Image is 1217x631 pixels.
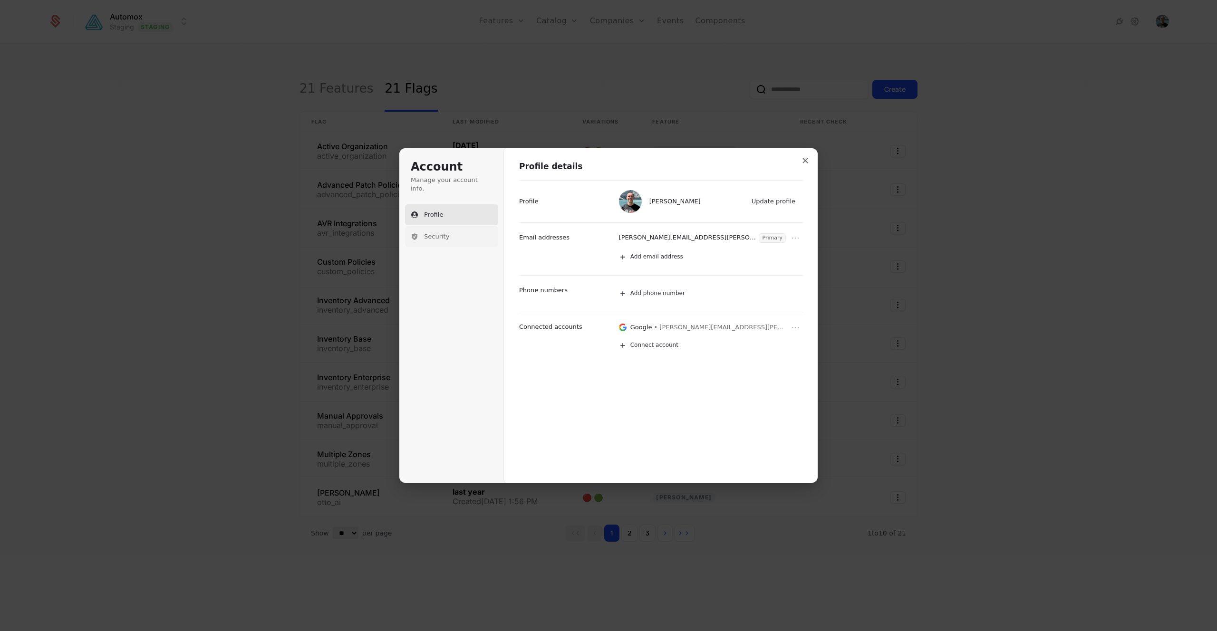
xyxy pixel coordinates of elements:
span: Profile [424,210,443,219]
button: Close modal [797,152,814,169]
span: Connect account [630,342,678,349]
p: Email addresses [519,233,570,242]
span: • [PERSON_NAME][EMAIL_ADDRESS][PERSON_NAME][DOMAIN_NAME] [654,323,786,332]
h1: Profile details [519,161,803,172]
p: Phone numbers [519,286,568,295]
p: Connected accounts [519,323,582,331]
button: Update profile [747,194,801,209]
p: [PERSON_NAME][EMAIL_ADDRESS][PERSON_NAME][DOMAIN_NAME] [619,233,757,243]
button: Profile [405,204,498,225]
span: [PERSON_NAME] [649,197,701,206]
p: Manage your account info. [411,176,493,193]
button: Open menu [790,232,801,244]
button: Add email address [614,247,813,268]
span: Add email address [630,253,683,261]
p: Profile [519,197,538,206]
span: Security [424,232,449,241]
h1: Account [411,160,493,175]
button: Connect account [614,335,803,356]
span: Add phone number [630,290,685,297]
img: Google [619,323,627,332]
button: Add phone number [614,283,813,304]
span: Primary [759,234,785,242]
p: Google [630,323,652,332]
button: Security [405,226,498,247]
img: Brian Wleklinski [619,190,642,213]
button: Open menu [790,322,801,333]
